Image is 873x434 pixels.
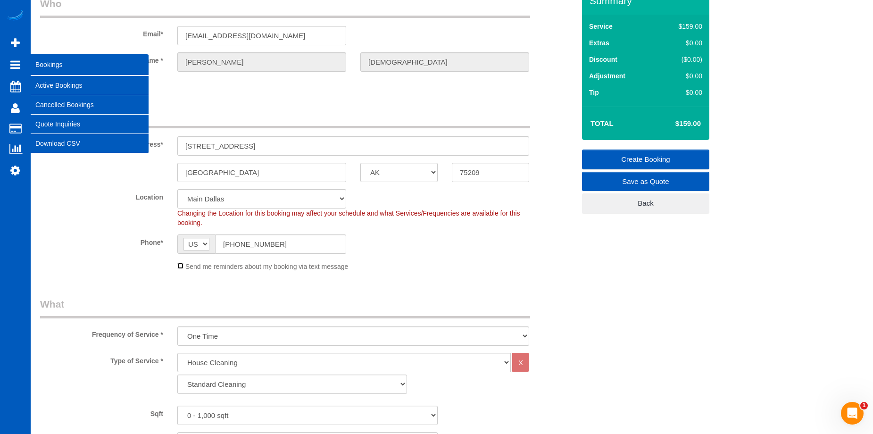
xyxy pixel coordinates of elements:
h4: $159.00 [647,120,701,128]
input: First Name* [177,52,346,72]
input: Phone* [215,234,346,254]
a: Quote Inquiries [31,115,149,134]
input: City* [177,163,346,182]
label: Discount [589,55,617,64]
label: Email* [33,26,170,39]
input: Zip Code* [452,163,529,182]
a: Create Booking [582,150,709,169]
label: Type of Service * [33,353,170,366]
ul: Bookings [31,75,149,153]
span: Changing the Location for this booking may affect your schedule and what Services/Frequencies are... [177,209,520,226]
input: Email* [177,26,346,45]
label: Frequency of Service * [33,326,170,339]
a: Save as Quote [582,172,709,192]
span: Bookings [31,54,149,75]
label: Extras [589,38,609,48]
div: ($0.00) [658,55,702,64]
div: $0.00 [658,38,702,48]
label: Phone* [33,234,170,247]
div: $159.00 [658,22,702,31]
label: Tip [589,88,599,97]
span: 1 [860,402,868,409]
div: $0.00 [658,88,702,97]
img: Automaid Logo [6,9,25,23]
strong: Total [590,119,614,127]
a: Download CSV [31,134,149,153]
label: Adjustment [589,71,625,81]
label: Name * [33,52,170,65]
label: Location [33,189,170,202]
iframe: Intercom live chat [841,402,864,425]
a: Cancelled Bookings [31,95,149,114]
legend: What [40,297,530,318]
label: Sqft [33,406,170,418]
legend: Where [40,107,530,128]
a: Back [582,193,709,213]
label: Service [589,22,613,31]
input: Last Name* [360,52,529,72]
a: Active Bookings [31,76,149,95]
div: $0.00 [658,71,702,81]
span: Send me reminders about my booking via text message [185,263,349,270]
